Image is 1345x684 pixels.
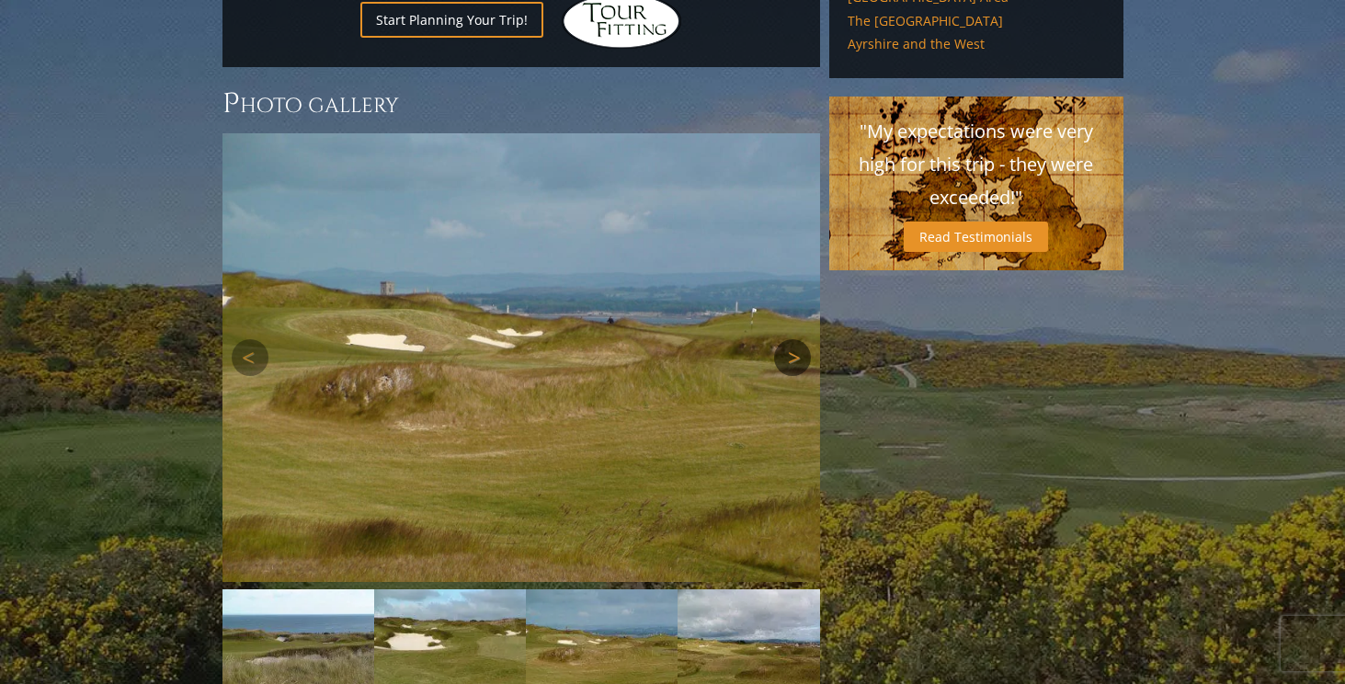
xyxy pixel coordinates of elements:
a: Previous [232,339,268,376]
a: Ayrshire and the West [848,36,1105,52]
a: Next [774,339,811,376]
p: "My expectations were very high for this trip - they were exceeded!" [848,115,1105,214]
a: The [GEOGRAPHIC_DATA] [848,13,1105,29]
a: Start Planning Your Trip! [360,2,543,38]
a: Read Testimonials [904,222,1048,252]
h3: Photo Gallery [222,85,820,122]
